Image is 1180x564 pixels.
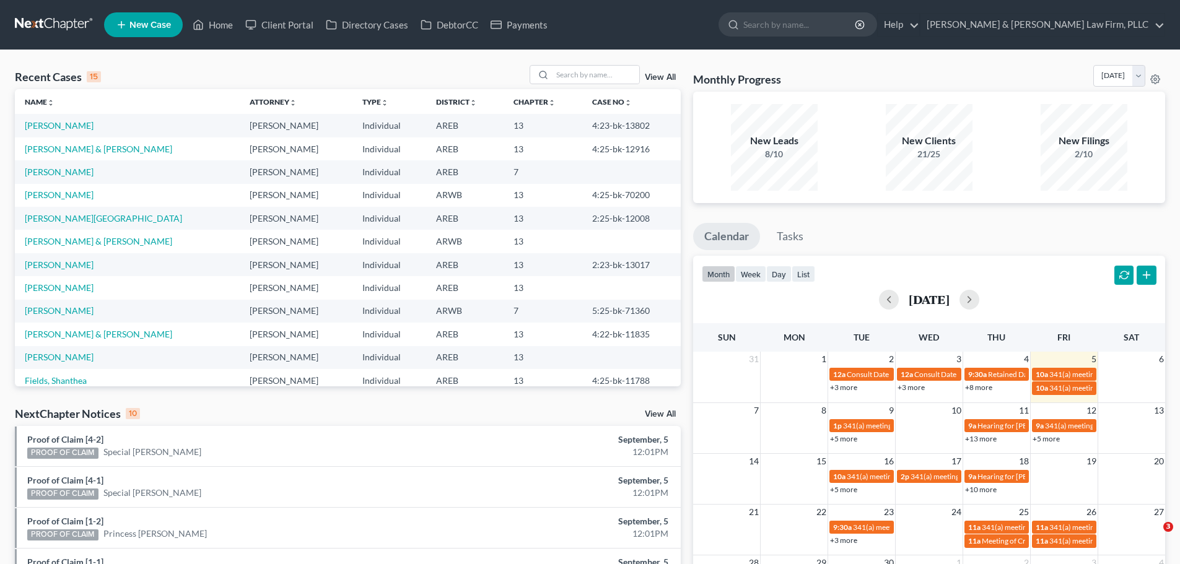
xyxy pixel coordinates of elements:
[582,323,681,345] td: 4:22-bk-11835
[240,300,352,323] td: [PERSON_NAME]
[766,223,815,250] a: Tasks
[1041,134,1127,148] div: New Filings
[833,421,842,430] span: 1p
[830,485,857,494] a: +5 more
[1036,536,1048,545] span: 11a
[240,207,352,230] td: [PERSON_NAME]
[901,472,909,481] span: 2p
[1045,421,1165,430] span: 341(a) meeting for [PERSON_NAME]
[27,529,98,540] div: PROOF OF CLAIM
[911,472,1030,481] span: 341(a) meeting for [PERSON_NAME]
[847,370,959,379] span: Consult Date for [PERSON_NAME]
[702,266,735,282] button: month
[645,410,676,419] a: View All
[27,475,103,485] a: Proof of Claim [4-1]
[352,300,426,323] td: Individual
[753,403,760,418] span: 7
[463,515,668,527] div: September, 5
[504,253,582,276] td: 13
[965,485,997,494] a: +10 more
[352,184,426,207] td: Individual
[320,14,414,36] a: Directory Cases
[582,207,681,230] td: 2:25-bk-12008
[426,137,504,160] td: AREB
[748,352,760,367] span: 31
[103,487,201,499] a: Special [PERSON_NAME]
[1085,454,1098,469] span: 19
[1018,403,1030,418] span: 11
[504,114,582,137] td: 13
[1153,403,1165,418] span: 13
[25,259,94,270] a: [PERSON_NAME]
[815,505,828,519] span: 22
[381,99,388,106] i: unfold_more
[426,323,504,345] td: AREB
[414,14,484,36] a: DebtorCC
[886,148,972,160] div: 21/25
[25,189,94,200] a: [PERSON_NAME]
[352,207,426,230] td: Individual
[352,323,426,345] td: Individual
[950,505,963,519] span: 24
[240,160,352,183] td: [PERSON_NAME]
[352,253,426,276] td: Individual
[240,253,352,276] td: [PERSON_NAME]
[731,148,818,160] div: 8/10
[27,488,98,500] div: PROOF OF CLAIM
[239,14,320,36] a: Client Portal
[748,505,760,519] span: 21
[548,99,556,106] i: unfold_more
[289,99,297,106] i: unfold_more
[592,97,632,106] a: Case Nounfold_more
[977,472,1074,481] span: Hearing for [PERSON_NAME]
[240,369,352,392] td: [PERSON_NAME]
[1023,352,1030,367] span: 4
[792,266,815,282] button: list
[426,300,504,323] td: ARWB
[504,137,582,160] td: 13
[504,184,582,207] td: 13
[645,73,676,82] a: View All
[25,352,94,362] a: [PERSON_NAME]
[919,332,939,342] span: Wed
[833,370,846,379] span: 12a
[1124,332,1139,342] span: Sat
[1138,522,1168,552] iframe: Intercom live chat
[965,383,992,392] a: +8 more
[27,448,98,459] div: PROOF OF CLAIM
[352,137,426,160] td: Individual
[1090,352,1098,367] span: 5
[240,276,352,299] td: [PERSON_NAME]
[514,97,556,106] a: Chapterunfold_more
[968,523,981,532] span: 11a
[1085,505,1098,519] span: 26
[987,332,1005,342] span: Thu
[833,523,852,532] span: 9:30a
[504,230,582,253] td: 13
[982,536,1119,545] span: Meeting of Creditors for [PERSON_NAME]
[504,300,582,323] td: 7
[582,253,681,276] td: 2:23-bk-13017
[731,134,818,148] div: New Leads
[103,446,201,458] a: Special [PERSON_NAME]
[977,421,1074,430] span: Hearing for [PERSON_NAME]
[883,505,895,519] span: 23
[886,134,972,148] div: New Clients
[1036,383,1048,393] span: 10a
[1057,332,1070,342] span: Fri
[1153,454,1165,469] span: 20
[1033,434,1060,443] a: +5 more
[250,97,297,106] a: Attorneyunfold_more
[582,369,681,392] td: 4:25-bk-11788
[27,516,103,526] a: Proof of Claim [1-2]
[693,72,781,87] h3: Monthly Progress
[1085,403,1098,418] span: 12
[504,346,582,369] td: 13
[582,137,681,160] td: 4:25-bk-12916
[743,13,857,36] input: Search by name...
[1018,454,1030,469] span: 18
[426,207,504,230] td: AREB
[950,403,963,418] span: 10
[25,282,94,293] a: [PERSON_NAME]
[25,329,172,339] a: [PERSON_NAME] & [PERSON_NAME]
